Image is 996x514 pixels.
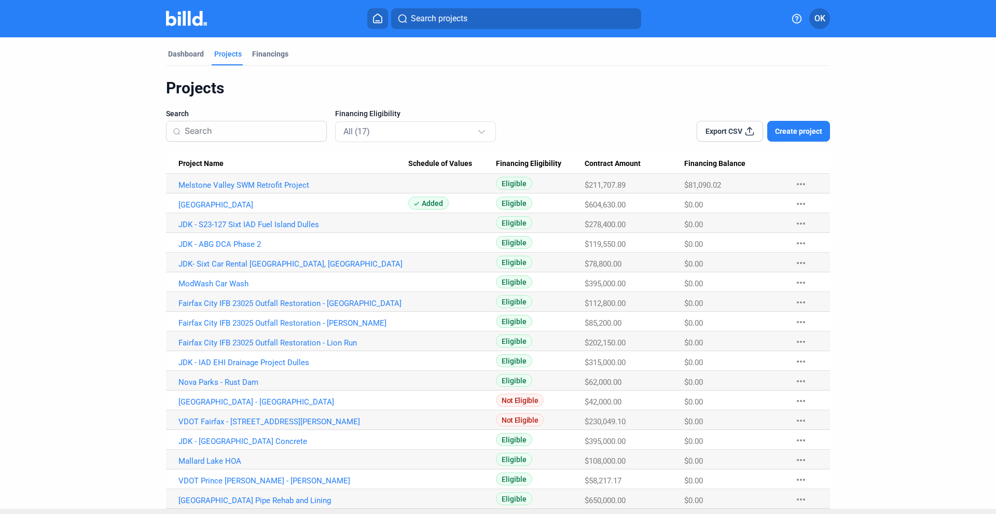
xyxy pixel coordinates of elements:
[496,256,532,269] span: Eligible
[795,217,807,230] mat-icon: more_horiz
[585,279,626,288] span: $395,000.00
[496,354,532,367] span: Eligible
[166,78,830,98] div: Projects
[496,197,532,210] span: Eligible
[585,220,626,229] span: $278,400.00
[178,318,408,328] a: Fairfax City IFB 23025 Outfall Restoration - [PERSON_NAME]
[795,375,807,387] mat-icon: more_horiz
[795,198,807,210] mat-icon: more_horiz
[684,338,703,348] span: $0.00
[178,358,408,367] a: JDK - IAD EHI Drainage Project Dulles
[585,180,626,190] span: $211,707.89
[408,159,472,169] span: Schedule of Values
[795,296,807,309] mat-icon: more_horiz
[178,397,408,407] a: [GEOGRAPHIC_DATA] - [GEOGRAPHIC_DATA]
[585,476,621,485] span: $58,217.17
[795,355,807,368] mat-icon: more_horiz
[411,12,467,25] span: Search projects
[214,49,242,59] div: Projects
[767,121,830,142] button: Create project
[496,295,532,308] span: Eligible
[684,279,703,288] span: $0.00
[585,358,626,367] span: $315,000.00
[809,8,830,29] button: OK
[166,11,207,26] img: Billd Company Logo
[585,437,626,446] span: $395,000.00
[496,275,532,288] span: Eligible
[684,417,703,426] span: $0.00
[496,492,532,505] span: Eligible
[585,159,684,169] div: Contract Amount
[684,259,703,269] span: $0.00
[795,257,807,269] mat-icon: more_horiz
[178,259,408,269] a: JDK- Sixt Car Rental [GEOGRAPHIC_DATA], [GEOGRAPHIC_DATA]
[684,456,703,466] span: $0.00
[496,216,532,229] span: Eligible
[585,397,621,407] span: $42,000.00
[496,374,532,387] span: Eligible
[684,397,703,407] span: $0.00
[795,493,807,506] mat-icon: more_horiz
[178,496,408,505] a: [GEOGRAPHIC_DATA] Pipe Rehab and Lining
[178,378,408,387] a: Nova Parks - Rust Dam
[585,496,626,505] span: $650,000.00
[496,335,532,348] span: Eligible
[585,417,626,426] span: $230,049.10
[178,180,408,190] a: Melstone Valley SWM Retrofit Project
[496,413,544,426] span: Not Eligible
[585,259,621,269] span: $78,800.00
[684,358,703,367] span: $0.00
[585,338,626,348] span: $202,150.00
[684,437,703,446] span: $0.00
[496,236,532,249] span: Eligible
[178,279,408,288] a: ModWash Car Wash
[585,159,641,169] span: Contract Amount
[684,180,721,190] span: $81,090.02
[684,159,784,169] div: Financing Balance
[178,159,224,169] span: Project Name
[178,200,408,210] a: [GEOGRAPHIC_DATA]
[585,200,626,210] span: $604,630.00
[585,456,626,466] span: $108,000.00
[684,378,703,387] span: $0.00
[795,237,807,249] mat-icon: more_horiz
[684,318,703,328] span: $0.00
[178,299,408,308] a: Fairfax City IFB 23025 Outfall Restoration - [GEOGRAPHIC_DATA]
[585,299,626,308] span: $112,800.00
[775,126,822,136] span: Create project
[178,240,408,249] a: JDK - ABG DCA Phase 2
[814,12,825,25] span: OK
[496,433,532,446] span: Eligible
[684,220,703,229] span: $0.00
[496,177,532,190] span: Eligible
[185,120,320,142] input: Search
[168,49,204,59] div: Dashboard
[585,378,621,387] span: $62,000.00
[795,454,807,466] mat-icon: more_horiz
[496,394,544,407] span: Not Eligible
[795,336,807,348] mat-icon: more_horiz
[684,200,703,210] span: $0.00
[684,496,703,505] span: $0.00
[252,49,288,59] div: Financings
[795,316,807,328] mat-icon: more_horiz
[391,8,641,29] button: Search projects
[408,159,496,169] div: Schedule of Values
[795,434,807,447] mat-icon: more_horiz
[178,417,408,426] a: VDOT Fairfax - [STREET_ADDRESS][PERSON_NAME]
[697,121,763,142] button: Export CSV
[496,315,532,328] span: Eligible
[335,108,400,119] span: Financing Eligibility
[795,395,807,407] mat-icon: more_horiz
[496,159,561,169] span: Financing Eligibility
[684,240,703,249] span: $0.00
[178,220,408,229] a: JDK - S23-127 Sixt IAD Fuel Island Dulles
[684,159,745,169] span: Financing Balance
[795,178,807,190] mat-icon: more_horiz
[684,476,703,485] span: $0.00
[408,197,449,210] span: Added
[496,159,585,169] div: Financing Eligibility
[795,414,807,427] mat-icon: more_horiz
[178,338,408,348] a: Fairfax City IFB 23025 Outfall Restoration - Lion Run
[706,126,742,136] span: Export CSV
